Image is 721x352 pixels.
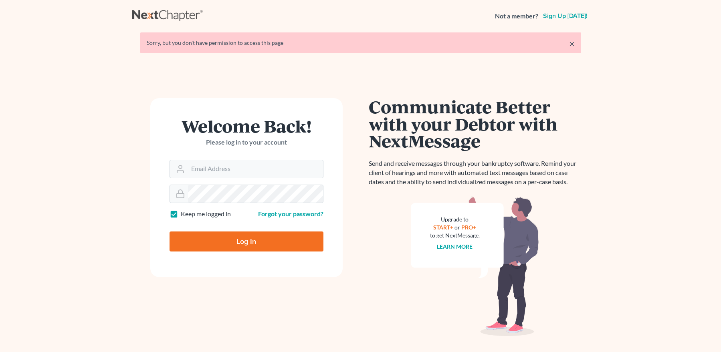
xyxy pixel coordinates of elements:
a: START+ [433,224,453,231]
a: Forgot your password? [258,210,323,217]
strong: Not a member? [495,12,538,21]
span: or [454,224,460,231]
h1: Communicate Better with your Debtor with NextMessage [369,98,581,149]
a: Sign up [DATE]! [541,13,589,19]
input: Email Address [188,160,323,178]
a: × [569,39,575,48]
p: Please log in to your account [170,138,323,147]
div: Sorry, but you don't have permission to access this page [147,39,575,47]
input: Log In [170,231,323,251]
p: Send and receive messages through your bankruptcy software. Remind your client of hearings and mo... [369,159,581,187]
img: nextmessage_bg-59042aed3d76b12b5cd301f8e5b87938c9018125f34e5fa2b7a6b67550977c72.svg [411,196,539,336]
div: to get NextMessage. [430,231,480,239]
a: Learn more [437,243,473,250]
label: Keep me logged in [181,209,231,219]
h1: Welcome Back! [170,117,323,135]
div: Upgrade to [430,215,480,223]
a: PRO+ [461,224,476,231]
